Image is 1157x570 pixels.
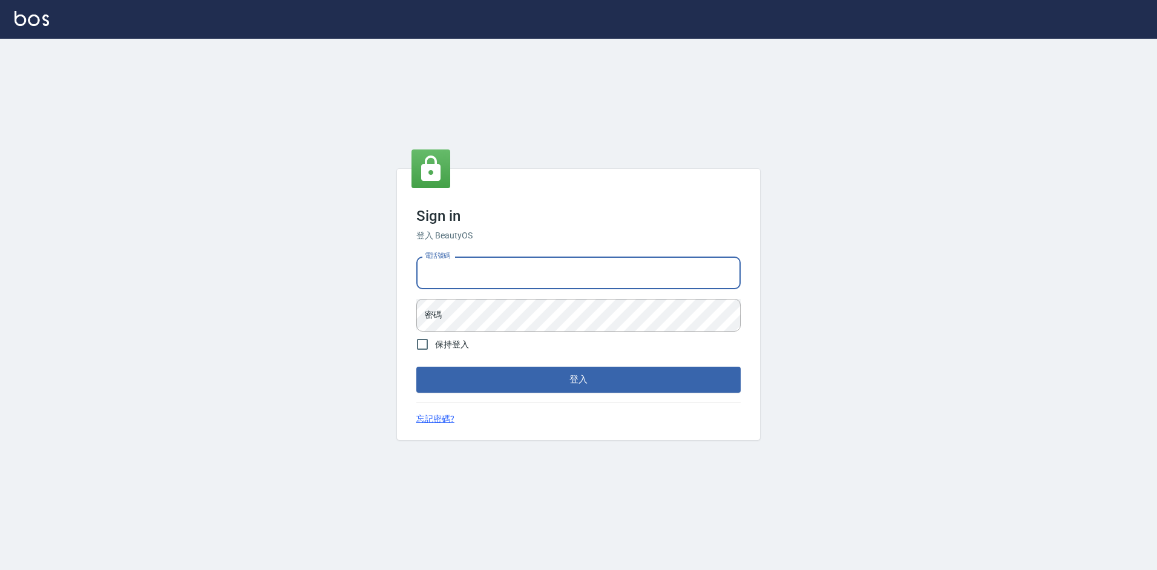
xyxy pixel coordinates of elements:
[416,229,741,242] h6: 登入 BeautyOS
[416,208,741,224] h3: Sign in
[416,413,454,425] a: 忘記密碼?
[416,367,741,392] button: 登入
[15,11,49,26] img: Logo
[435,338,469,351] span: 保持登入
[425,251,450,260] label: 電話號碼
